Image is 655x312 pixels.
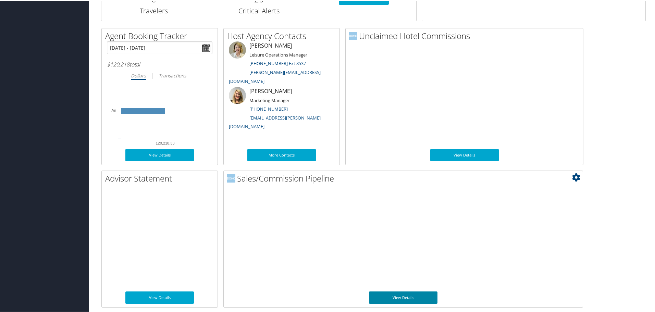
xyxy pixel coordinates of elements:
[349,31,357,39] img: domo-logo.png
[156,140,174,145] tspan: 120,218.33
[107,60,129,67] span: $120,218
[249,60,306,66] a: [PHONE_NUMBER] Ext 8537
[112,108,116,112] tspan: Air
[125,291,194,303] a: View Details
[229,41,246,58] img: meredith-price.jpg
[131,72,146,78] i: Dollars
[107,71,212,79] div: |
[107,60,212,67] h6: total
[249,51,307,57] small: Leisure Operations Manager
[249,105,288,111] a: [PHONE_NUMBER]
[430,148,499,161] a: View Details
[159,72,186,78] i: Transactions
[229,114,321,129] a: [EMAIL_ADDRESS][PERSON_NAME][DOMAIN_NAME]
[105,29,218,41] h2: Agent Booking Tracker
[227,29,339,41] h2: Host Agency Contacts
[227,172,583,184] h2: Sales/Commission Pipeline
[227,174,235,182] img: domo-logo.png
[225,41,338,86] li: [PERSON_NAME]
[105,172,218,184] h2: Advisor Statement
[369,291,437,303] a: View Details
[349,29,583,41] h2: Unclaimed Hotel Commissions
[125,148,194,161] a: View Details
[249,97,289,103] small: Marketing Manager
[229,86,246,103] img: ali-moffitt.jpg
[107,5,201,15] h3: Travelers
[225,86,338,132] li: [PERSON_NAME]
[211,5,306,15] h3: Critical Alerts
[229,68,321,84] a: [PERSON_NAME][EMAIL_ADDRESS][DOMAIN_NAME]
[247,148,316,161] a: More Contacts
